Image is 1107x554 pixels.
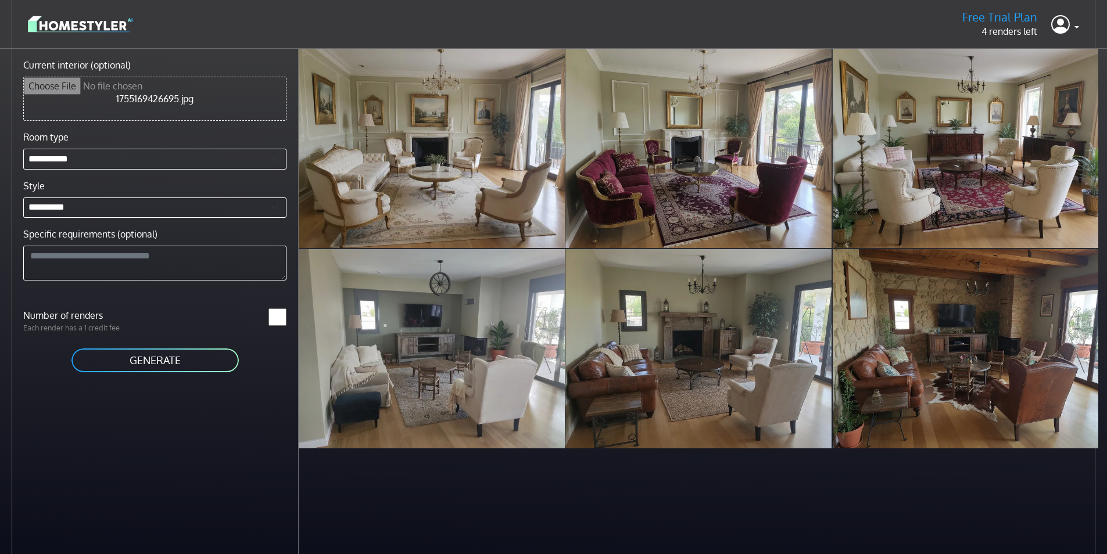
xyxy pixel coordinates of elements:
[28,14,132,34] img: logo-3de290ba35641baa71223ecac5eacb59cb85b4c7fdf211dc9aaecaaee71ea2f8.svg
[962,10,1037,24] h5: Free Trial Plan
[23,227,157,241] label: Specific requirements (optional)
[70,347,240,373] button: GENERATE
[23,179,45,193] label: Style
[962,24,1037,38] p: 4 renders left
[16,308,155,322] label: Number of renders
[16,322,155,333] p: Each render has a 1 credit fee
[23,58,131,72] label: Current interior (optional)
[23,130,69,144] label: Room type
